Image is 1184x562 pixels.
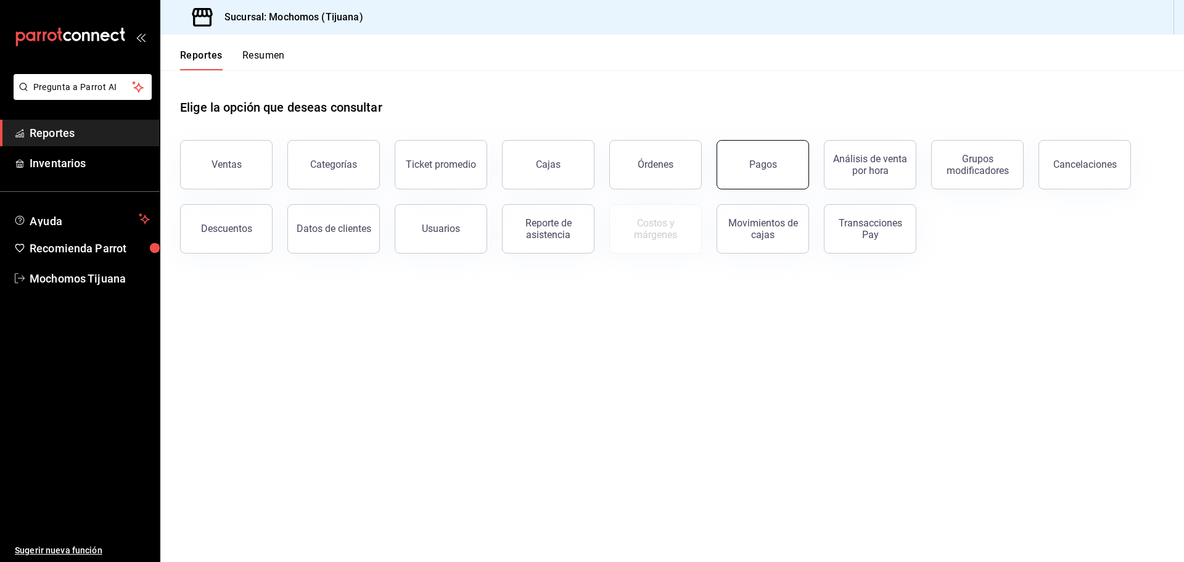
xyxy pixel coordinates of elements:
button: Cajas [502,140,594,189]
button: Movimientos de cajas [717,204,809,254]
button: Órdenes [609,140,702,189]
button: Reportes [180,49,223,70]
div: Órdenes [638,159,673,170]
div: Cajas [536,159,561,170]
div: Pagos [749,159,777,170]
div: Descuentos [201,223,252,234]
button: Pagos [717,140,809,189]
div: navigation tabs [180,49,285,70]
button: open_drawer_menu [136,32,146,42]
button: Contrata inventarios para ver este reporte [609,204,702,254]
button: Análisis de venta por hora [824,140,916,189]
button: Cancelaciones [1038,140,1131,189]
button: Pregunta a Parrot AI [14,74,152,100]
button: Ventas [180,140,273,189]
div: Transacciones Pay [832,217,908,241]
div: Datos de clientes [297,223,371,234]
div: Ticket promedio [406,159,476,170]
div: Cancelaciones [1053,159,1117,170]
span: Pregunta a Parrot AI [33,81,133,94]
button: Descuentos [180,204,273,254]
span: Inventarios [30,155,150,171]
div: Ventas [212,159,242,170]
button: Reporte de asistencia [502,204,594,254]
div: Costos y márgenes [617,217,694,241]
span: Sugerir nueva función [15,544,150,557]
button: Grupos modificadores [931,140,1024,189]
div: Análisis de venta por hora [832,153,908,176]
div: Movimientos de cajas [725,217,801,241]
a: Pregunta a Parrot AI [9,89,152,102]
button: Usuarios [395,204,487,254]
span: Recomienda Parrot [30,240,150,257]
h1: Elige la opción que deseas consultar [180,98,382,117]
div: Categorías [310,159,357,170]
button: Transacciones Pay [824,204,916,254]
button: Ticket promedio [395,140,487,189]
button: Datos de clientes [287,204,380,254]
h3: Sucursal: Mochomos (Tijuana) [215,10,363,25]
span: Reportes [30,125,150,141]
div: Grupos modificadores [939,153,1016,176]
span: Mochomos Tijuana [30,270,150,287]
button: Resumen [242,49,285,70]
span: Ayuda [30,212,134,226]
button: Categorías [287,140,380,189]
div: Reporte de asistencia [510,217,586,241]
div: Usuarios [422,223,460,234]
